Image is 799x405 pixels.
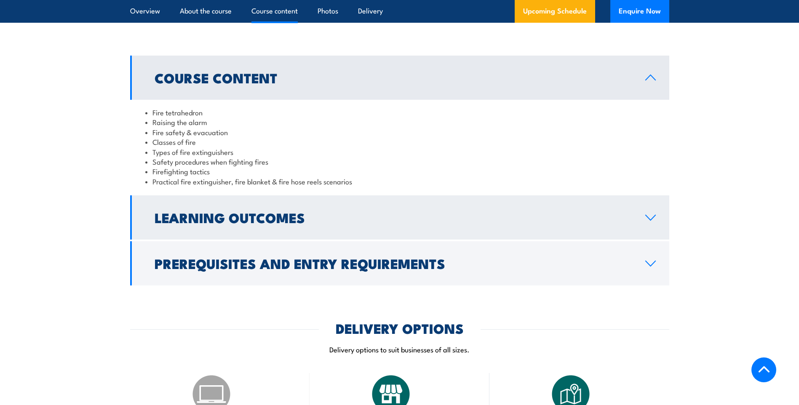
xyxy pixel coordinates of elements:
[155,72,632,83] h2: Course Content
[145,176,654,186] li: Practical fire extinguisher, fire blanket & fire hose reels scenarios
[155,211,632,223] h2: Learning Outcomes
[145,166,654,176] li: Firefighting tactics
[145,137,654,147] li: Classes of fire
[130,241,669,285] a: Prerequisites and Entry Requirements
[336,322,464,334] h2: DELIVERY OPTIONS
[155,257,632,269] h2: Prerequisites and Entry Requirements
[130,344,669,354] p: Delivery options to suit businesses of all sizes.
[130,195,669,240] a: Learning Outcomes
[130,56,669,100] a: Course Content
[145,117,654,127] li: Raising the alarm
[145,107,654,117] li: Fire tetrahedron
[145,147,654,157] li: Types of fire extinguishers
[145,157,654,166] li: Safety procedures when fighting fires
[145,127,654,137] li: Fire safety & evacuation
